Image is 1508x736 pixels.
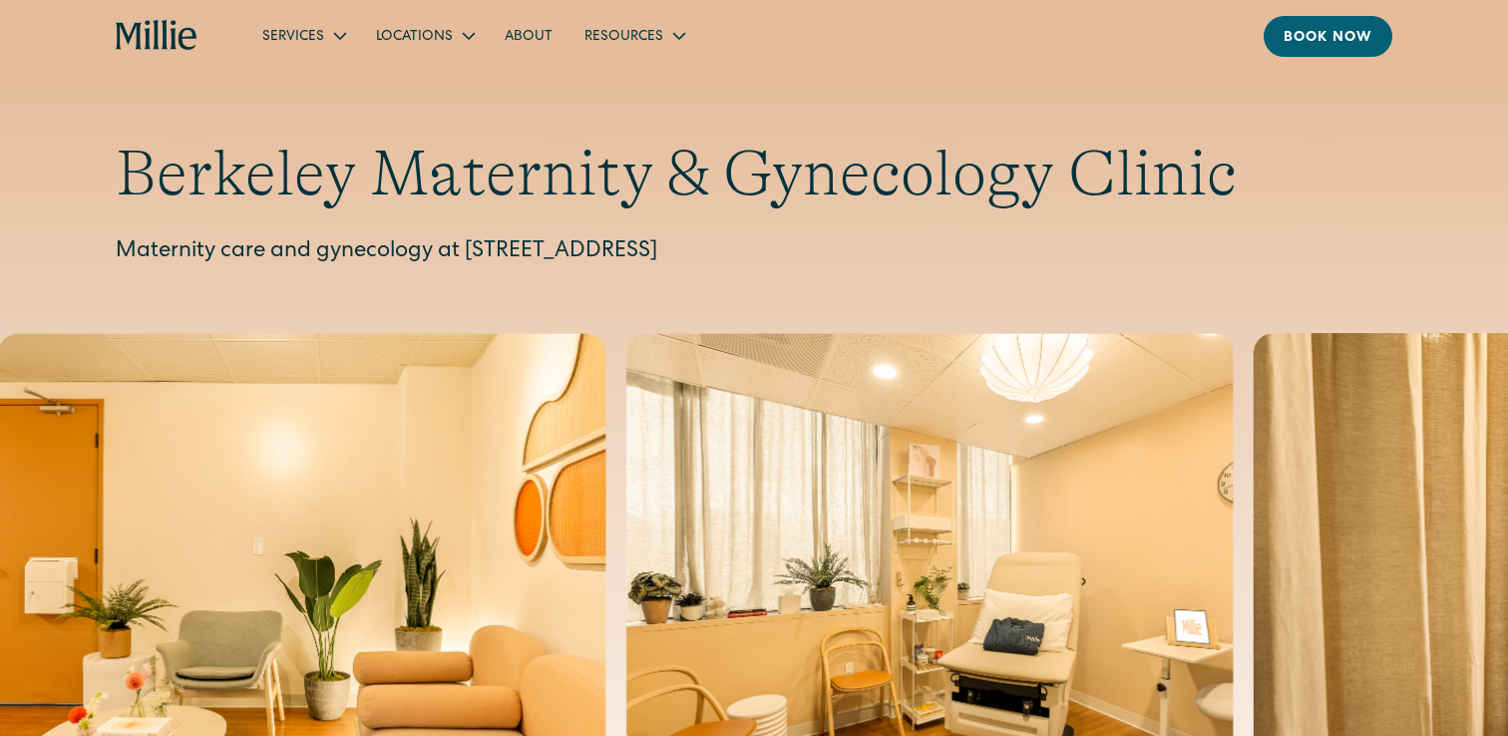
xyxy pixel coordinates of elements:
a: About [489,19,568,52]
div: Book now [1284,28,1372,49]
div: Locations [360,19,489,52]
a: home [116,20,198,52]
div: Resources [584,27,663,48]
div: Resources [568,19,699,52]
p: Maternity care and gynecology at [STREET_ADDRESS] [116,236,1392,269]
div: Locations [376,27,453,48]
div: Services [246,19,360,52]
h1: Berkeley Maternity & Gynecology Clinic [116,136,1392,212]
a: Book now [1264,16,1392,57]
div: Services [262,27,324,48]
